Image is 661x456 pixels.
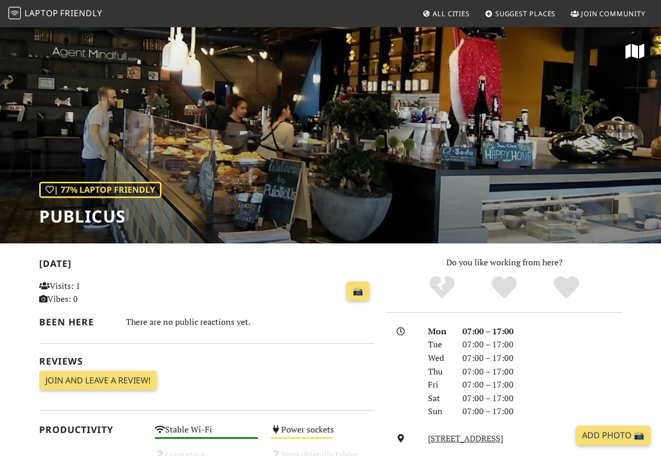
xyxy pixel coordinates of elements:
div: Fri [422,378,456,392]
span: Friendly [60,7,102,19]
div: 07:00 – 17:00 [456,338,629,352]
a: 📸 [346,282,369,301]
span: All Cities [433,9,470,18]
h2: [DATE] [39,258,374,273]
span: Laptop [25,7,59,19]
p: Do you like working from here? [387,256,622,270]
a: Join Community [566,4,650,23]
div: Definitely! [535,275,597,301]
h2: Productivity [39,424,143,435]
img: LaptopFriendly [8,7,21,19]
div: Thu [422,365,456,379]
div: Tue [422,338,456,352]
div: 07:00 – 17:00 [456,392,629,405]
h2: Reviews [39,356,374,367]
h2: Been here [39,317,113,328]
div: Sun [422,405,456,418]
div: 07:00 – 17:00 [456,352,629,365]
div: No [411,275,473,301]
div: Power sockets [264,422,380,447]
a: LaptopFriendly LaptopFriendly [8,5,102,23]
div: Yes [473,275,536,301]
span: Suggest Places [495,9,556,18]
a: All Cities [418,4,474,23]
div: 07:00 – 17:00 [456,325,629,338]
span: Join Community [581,9,645,18]
div: Sat [422,392,456,405]
p: Visits: 1 Vibes: 0 [39,279,143,306]
div: Wed [422,352,456,365]
h1: PublicUs [39,206,161,226]
div: There are no public reactions yet. [126,314,374,330]
a: Suggest Places [481,4,560,23]
a: [STREET_ADDRESS] [428,432,503,444]
a: Join and leave a review! [39,371,157,391]
div: Mon [422,325,456,338]
div: 07:00 – 17:00 [456,365,629,379]
div: | 77% Laptop Friendly [39,182,161,198]
div: Stable Wi-Fi [148,422,264,447]
a: Add Photo 📸 [576,426,651,446]
div: 07:00 – 17:00 [456,405,629,418]
div: 07:00 – 17:00 [456,378,629,392]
